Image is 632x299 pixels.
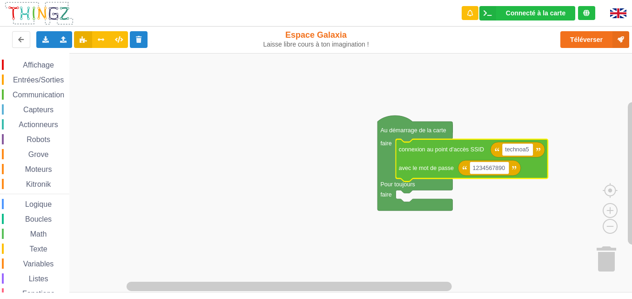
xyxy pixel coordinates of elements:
[505,146,529,153] text: technoa5
[25,136,52,143] span: Robots
[473,164,505,171] text: 1234567890
[380,191,391,198] text: faire
[25,180,52,188] span: Kitronik
[27,275,50,283] span: Listes
[4,1,74,26] img: thingz_logo.png
[22,260,55,268] span: Variables
[380,127,446,134] text: Au démarrage de la carte
[399,164,454,171] text: avec le mot de passe
[380,140,391,147] text: faire
[610,8,626,18] img: gb.png
[29,230,48,238] span: Math
[11,91,66,99] span: Communication
[399,146,484,153] text: connexion au point d'accès SSID
[479,6,575,20] div: Ta base fonctionne bien !
[262,41,370,48] div: Laisse libre cours à ton imagination !
[578,6,595,20] div: Tu es connecté au serveur de création de Thingz
[24,200,53,208] span: Logique
[24,165,54,173] span: Moteurs
[28,245,48,253] span: Texte
[22,106,55,114] span: Capteurs
[12,76,65,84] span: Entrées/Sorties
[380,181,415,188] text: Pour toujours
[17,121,60,129] span: Actionneurs
[27,150,50,158] span: Grove
[560,31,629,48] button: Téléverser
[262,30,370,48] div: Espace Galaxia
[21,61,55,69] span: Affichage
[506,10,565,16] div: Connecté à la carte
[24,215,53,223] span: Boucles
[21,290,56,298] span: Fonctions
